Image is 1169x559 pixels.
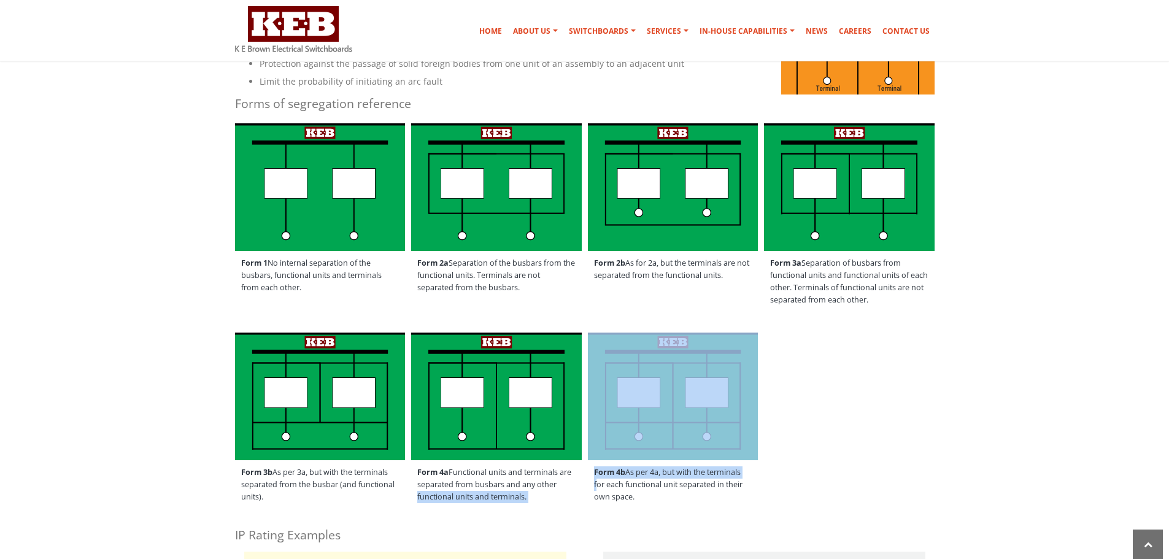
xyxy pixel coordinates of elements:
strong: Form 2a [417,258,449,268]
span: As per 4a, but with the terminals for each functional unit separated in their own space. [588,460,758,509]
li: Protection against the passage of solid foreign bodies from one unit of an assembly to an adjacen... [260,56,935,71]
strong: Form 1 [241,258,268,268]
a: Switchboards [564,19,641,44]
h4: IP Rating Examples [235,526,935,543]
strong: Form 3a [770,258,801,268]
a: Contact Us [878,19,935,44]
span: No internal separation of the busbars, functional units and terminals from each other. [235,251,406,300]
strong: Form 4a [417,467,449,477]
span: Separation of the busbars from the functional units. Terminals are not separated from the busbars. [411,251,582,300]
a: Careers [834,19,876,44]
a: About Us [508,19,563,44]
h4: Forms of segregation reference [235,95,935,112]
strong: Form 4b [594,467,625,477]
strong: Form 3b [241,467,272,477]
a: News [801,19,833,44]
span: Functional units and terminals are separated from busbars and any other functional units and term... [411,460,582,509]
span: As per 3a, but with the terminals separated from the busbar (and functional units). [235,460,406,509]
a: Home [474,19,507,44]
a: In-house Capabilities [695,19,800,44]
span: As for 2a, but the terminals are not separated from the functional units. [588,251,758,288]
img: K E Brown Electrical Switchboards [235,6,352,52]
li: Limit the probability of initiating an arc fault [260,74,935,89]
span: Separation of busbars from functional units and functional units of each other. Terminals of func... [764,251,935,312]
strong: Form 2b [594,258,625,268]
a: Services [642,19,693,44]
